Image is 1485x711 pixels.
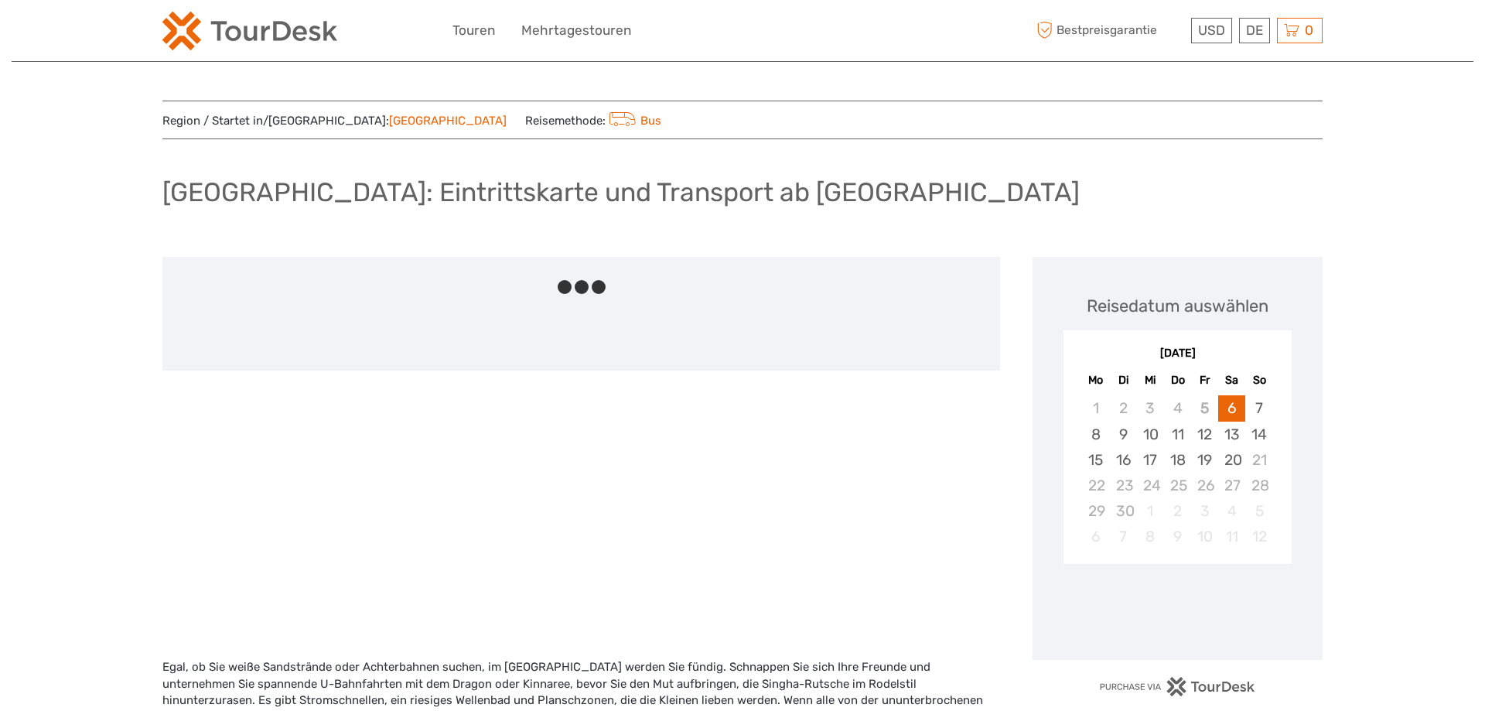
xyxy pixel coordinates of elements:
div: Not available Dienstag, 2. September 2025 [1110,395,1137,421]
div: Reisedatum auswählen [1087,294,1268,318]
div: Choose Mittwoch, 10. September 2025 [1137,422,1164,447]
a: Bus [606,114,661,128]
div: Not available Samstag, 4. Oktober 2025 [1218,498,1245,524]
div: Not available Dienstag, 23. September 2025 [1110,473,1137,498]
div: Not available Sonntag, 12. Oktober 2025 [1245,524,1272,549]
div: Not available Sonntag, 21. September 2025 [1245,447,1272,473]
div: Choose Sonntag, 14. September 2025 [1245,422,1272,447]
div: DE [1239,18,1270,43]
a: Touren [452,19,495,42]
div: Not available Sonntag, 28. September 2025 [1245,473,1272,498]
h1: [GEOGRAPHIC_DATA]: Eintrittskarte und Transport ab [GEOGRAPHIC_DATA] [162,176,1080,208]
span: USD [1198,22,1225,38]
div: Not available Samstag, 11. Oktober 2025 [1218,524,1245,549]
div: Not available Mittwoch, 24. September 2025 [1137,473,1164,498]
div: Not available Mittwoch, 8. Oktober 2025 [1137,524,1164,549]
div: Di [1110,370,1137,391]
div: Sa [1218,370,1245,391]
div: Choose Dienstag, 9. September 2025 [1110,422,1137,447]
div: Choose Sonntag, 7. September 2025 [1245,395,1272,421]
div: Not available Freitag, 10. Oktober 2025 [1191,524,1218,549]
div: Not available Mittwoch, 3. September 2025 [1137,395,1164,421]
div: Not available Donnerstag, 9. Oktober 2025 [1164,524,1191,549]
img: 2254-3441b4b5-4e5f-4d00-b396-31f1d84a6ebf_logo_small.png [162,12,337,50]
div: Mi [1137,370,1164,391]
div: Not available Dienstag, 7. Oktober 2025 [1110,524,1137,549]
div: Choose Samstag, 6. September 2025 [1218,395,1245,421]
div: Loading... [1173,604,1183,614]
div: Fr [1191,370,1218,391]
div: Choose Freitag, 19. September 2025 [1191,447,1218,473]
div: month 2025-09 [1068,395,1286,549]
div: Choose Donnerstag, 18. September 2025 [1164,447,1191,473]
div: Not available Montag, 6. Oktober 2025 [1082,524,1109,549]
img: PurchaseViaTourDesk.png [1099,677,1256,696]
span: Bestpreisgarantie [1033,18,1187,43]
div: Not available Freitag, 3. Oktober 2025 [1191,498,1218,524]
div: Choose Donnerstag, 11. September 2025 [1164,422,1191,447]
span: Region / Startet in/[GEOGRAPHIC_DATA]: [162,113,507,129]
div: Not available Montag, 1. September 2025 [1082,395,1109,421]
div: Choose Samstag, 20. September 2025 [1218,447,1245,473]
div: Not available Donnerstag, 25. September 2025 [1164,473,1191,498]
div: Not available Donnerstag, 2. Oktober 2025 [1164,498,1191,524]
div: Not available Dienstag, 30. September 2025 [1110,498,1137,524]
div: Choose Samstag, 13. September 2025 [1218,422,1245,447]
div: Not available Mittwoch, 1. Oktober 2025 [1137,498,1164,524]
div: Not available Montag, 29. September 2025 [1082,498,1109,524]
div: Not available Samstag, 27. September 2025 [1218,473,1245,498]
div: Not available Freitag, 26. September 2025 [1191,473,1218,498]
div: Choose Montag, 15. September 2025 [1082,447,1109,473]
div: Not available Donnerstag, 4. September 2025 [1164,395,1191,421]
div: Not available Montag, 22. September 2025 [1082,473,1109,498]
a: [GEOGRAPHIC_DATA] [389,114,507,128]
div: Not available Freitag, 5. September 2025 [1191,395,1218,421]
div: [DATE] [1063,346,1292,362]
span: Reisemethode: [525,109,661,131]
div: Choose Freitag, 12. September 2025 [1191,422,1218,447]
div: Not available Sonntag, 5. Oktober 2025 [1245,498,1272,524]
div: Choose Dienstag, 16. September 2025 [1110,447,1137,473]
div: Choose Mittwoch, 17. September 2025 [1137,447,1164,473]
a: Mehrtagestouren [521,19,631,42]
div: So [1245,370,1272,391]
div: Choose Montag, 8. September 2025 [1082,422,1109,447]
span: 0 [1302,22,1316,38]
div: Do [1164,370,1191,391]
div: Mo [1082,370,1109,391]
